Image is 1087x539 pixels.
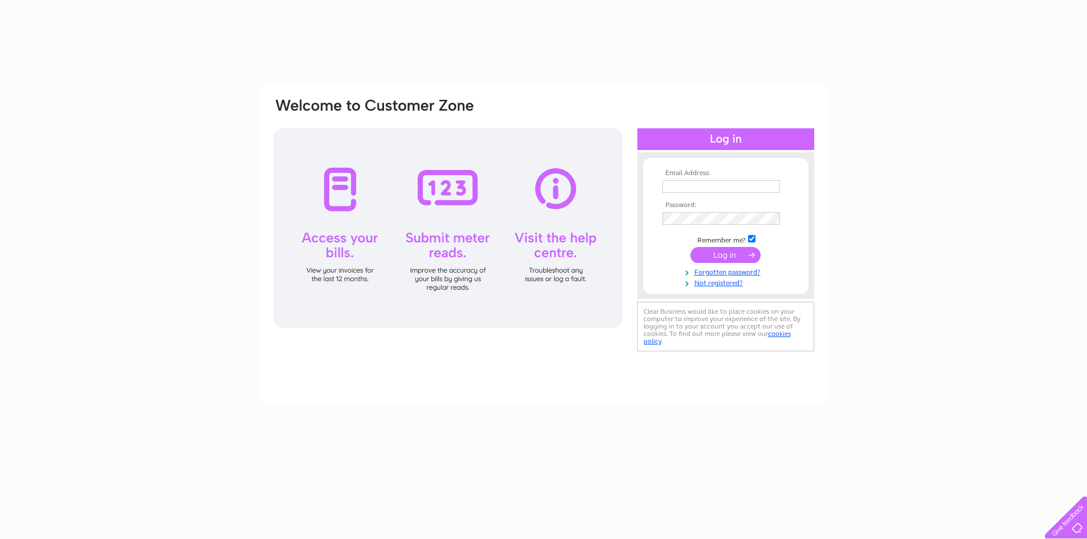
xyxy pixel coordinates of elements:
[637,302,814,351] div: Clear Business would like to place cookies on your computer to improve your experience of the sit...
[660,201,792,209] th: Password:
[662,266,792,277] a: Forgotten password?
[644,330,791,345] a: cookies policy
[660,169,792,177] th: Email Address:
[662,277,792,287] a: Not registered?
[690,247,761,263] input: Submit
[660,233,792,245] td: Remember me?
